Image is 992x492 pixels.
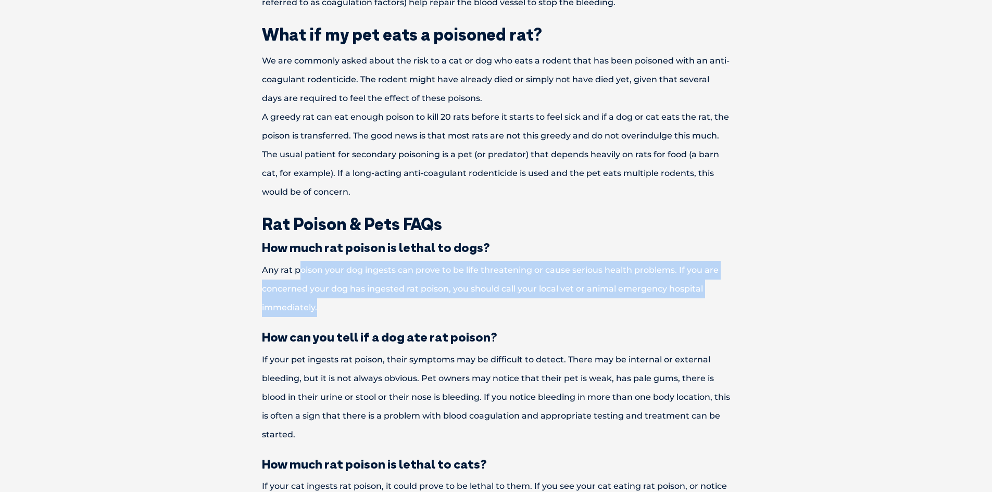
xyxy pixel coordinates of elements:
p: If your pet ingests rat poison, their symptoms may be difficult to detect. There may be internal ... [225,350,767,444]
h3: How much rat poison is lethal to dogs? [225,241,767,254]
h3: How much rat poison is lethal to cats? [225,458,767,470]
h2: What if my pet eats a poisoned rat? [225,26,767,43]
p: Any rat poison your dog ingests can prove to be life threatening or cause serious health problems... [225,261,767,317]
p: We are commonly asked about the risk to a cat or dog who eats a rodent that has been poisoned wit... [225,52,767,201]
h3: How can you tell if a dog ate rat poison? [225,331,767,343]
h2: Rat Poison & Pets FAQs [225,216,767,232]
